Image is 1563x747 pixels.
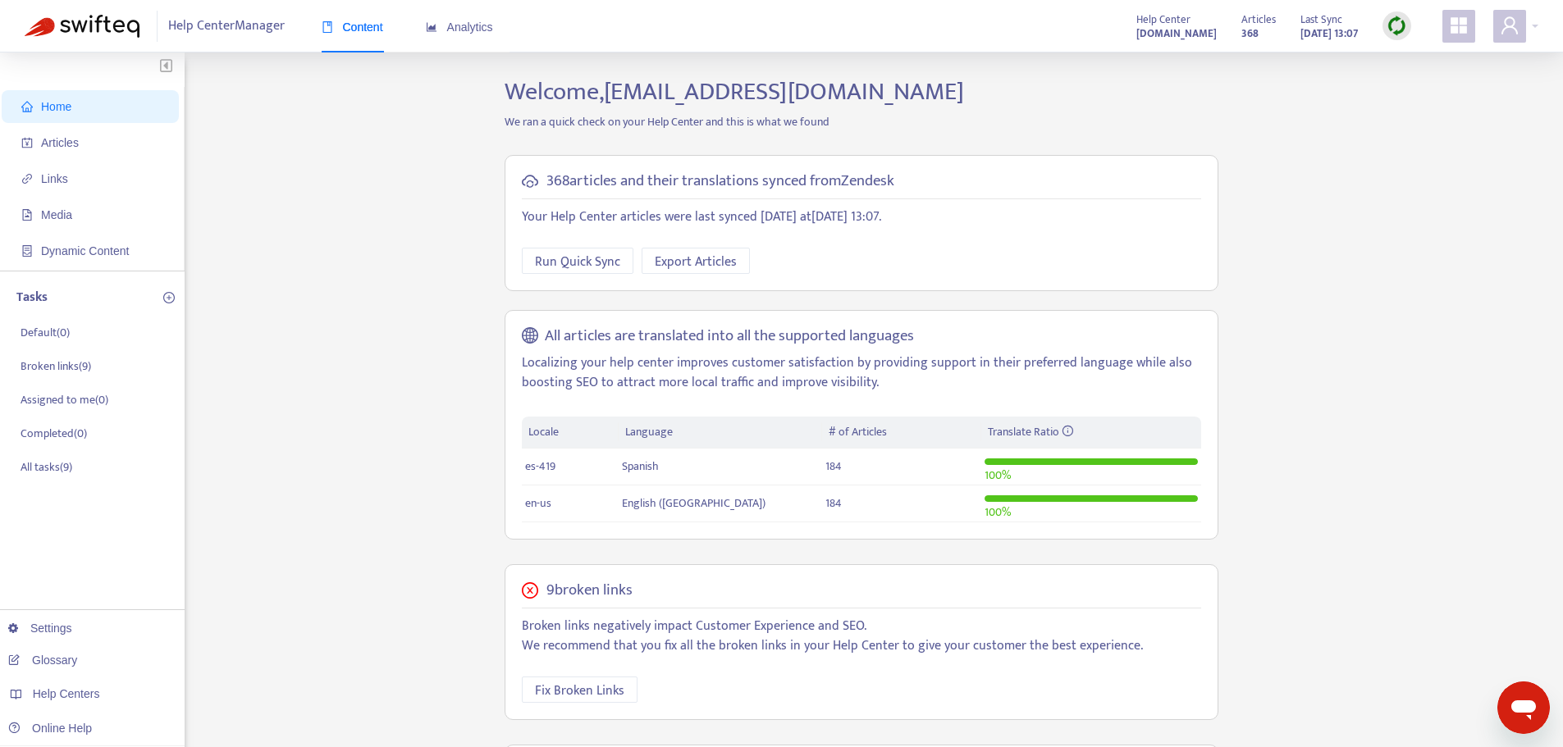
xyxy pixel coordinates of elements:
[535,252,620,272] span: Run Quick Sync
[8,654,77,667] a: Glossary
[33,687,100,700] span: Help Centers
[426,21,437,33] span: area-chart
[1136,11,1191,29] span: Help Center
[522,248,633,274] button: Run Quick Sync
[8,722,92,735] a: Online Help
[41,244,129,257] span: Dynamic Content
[522,676,638,703] button: Fix Broken Links
[522,617,1201,656] p: Broken links negatively impact Customer Experience and SEO. We recommend that you fix all the bro...
[546,581,633,600] h5: 9 broken links
[1497,681,1550,734] iframe: Button to launch messaging window
[622,494,766,512] span: English ([GEOGRAPHIC_DATA])
[8,622,72,635] a: Settings
[622,457,659,476] span: Spanish
[825,494,842,512] span: 184
[642,248,750,274] button: Export Articles
[322,21,333,33] span: book
[546,172,894,191] h5: 368 articles and their translations synced from Zendesk
[535,681,624,701] span: Fix Broken Links
[825,457,842,476] span: 184
[21,245,33,257] span: container
[522,582,538,599] span: close-circle
[41,172,68,185] span: Links
[985,503,1011,522] span: 100 %
[492,113,1231,130] p: We ran a quick check on your Help Center and this is what we found
[21,391,108,408] p: Assigned to me ( 0 )
[1449,16,1469,35] span: appstore
[426,20,493,34] span: Analytics
[1300,11,1342,29] span: Last Sync
[21,209,33,221] span: file-image
[1136,24,1217,43] a: [DOMAIN_NAME]
[505,71,964,112] span: Welcome, [EMAIL_ADDRESS][DOMAIN_NAME]
[822,417,980,449] th: # of Articles
[655,252,737,272] span: Export Articles
[525,494,551,512] span: en-us
[25,15,139,38] img: Swifteq
[545,327,914,346] h5: All articles are translated into all the supported languages
[1136,25,1217,43] strong: [DOMAIN_NAME]
[21,324,70,341] p: Default ( 0 )
[16,288,48,307] p: Tasks
[522,417,619,449] th: Locale
[525,457,555,476] span: es-419
[522,327,538,346] span: global
[322,20,383,34] span: Content
[41,100,71,113] span: Home
[21,137,33,148] span: account-book
[41,136,79,149] span: Articles
[21,101,33,112] span: home
[21,358,91,375] p: Broken links ( 9 )
[1241,11,1276,29] span: Articles
[1387,16,1407,36] img: sync.dc5367851b00ba804db3.png
[21,458,72,476] p: All tasks ( 9 )
[619,417,822,449] th: Language
[1300,25,1358,43] strong: [DATE] 13:07
[1500,16,1520,35] span: user
[522,353,1201,393] p: Localizing your help center improves customer satisfaction by providing support in their preferre...
[21,425,87,442] p: Completed ( 0 )
[41,208,72,221] span: Media
[21,173,33,184] span: link
[168,11,285,42] span: Help Center Manager
[988,423,1195,441] div: Translate Ratio
[522,207,1201,227] p: Your Help Center articles were last synced [DATE] at [DATE] 13:07 .
[163,292,175,303] span: plus-circle
[1241,25,1259,43] strong: 368
[522,173,538,189] span: cloud-sync
[985,466,1011,485] span: 100 %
